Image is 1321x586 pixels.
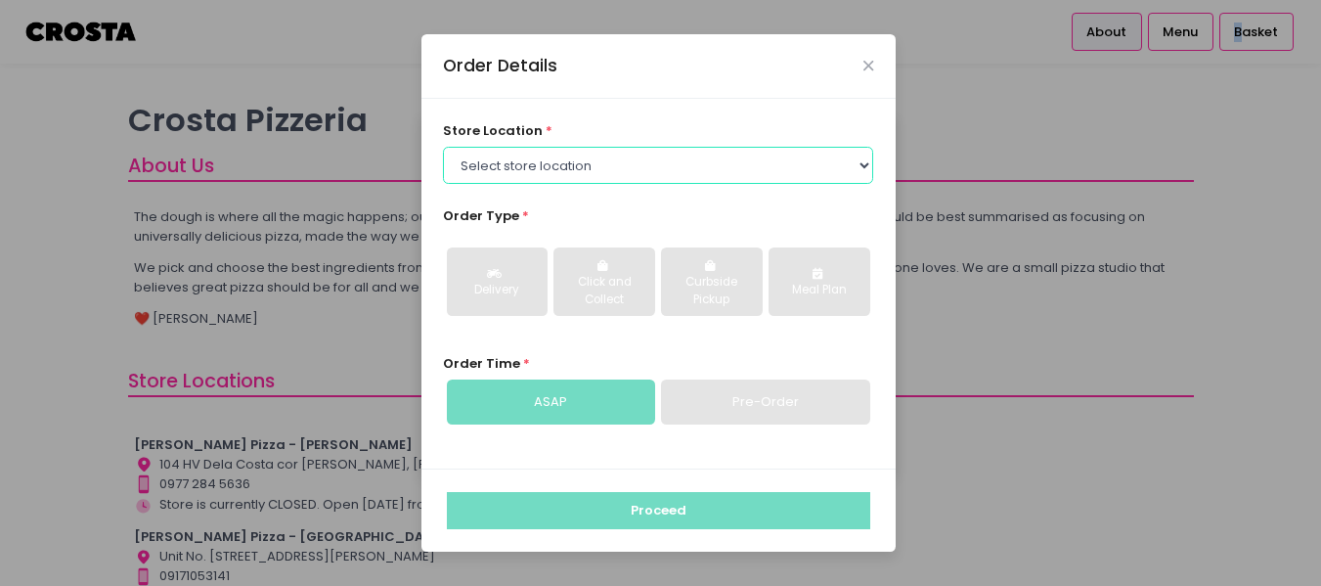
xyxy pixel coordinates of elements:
[461,282,534,299] div: Delivery
[443,121,543,140] span: store location
[443,354,520,373] span: Order Time
[443,53,557,78] div: Order Details
[443,206,519,225] span: Order Type
[675,274,748,308] div: Curbside Pickup
[782,282,856,299] div: Meal Plan
[567,274,640,308] div: Click and Collect
[447,492,870,529] button: Proceed
[863,61,873,70] button: Close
